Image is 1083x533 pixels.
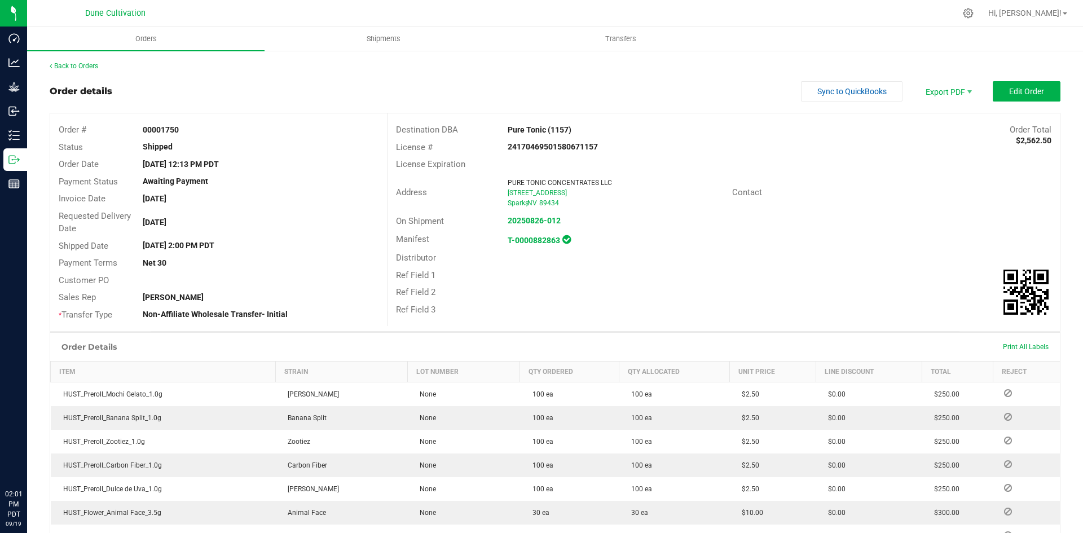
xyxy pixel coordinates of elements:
[527,461,553,469] span: 100 ea
[282,509,326,517] span: Animal Face
[396,142,433,152] span: License #
[1000,484,1016,491] span: Reject Inventory
[822,390,846,398] span: $0.00
[988,8,1062,17] span: Hi, [PERSON_NAME]!
[626,509,648,517] span: 30 ea
[143,310,288,319] strong: Non-Affiliate Wholesale Transfer- Initial
[50,62,98,70] a: Back to Orders
[1016,136,1051,145] strong: $2,562.50
[282,461,327,469] span: Carbon Fiber
[822,485,846,493] span: $0.00
[407,362,520,382] th: Lot Number
[736,485,759,493] span: $2.50
[58,485,162,493] span: HUST_Preroll_Dulce de Uva_1.0g
[508,142,598,151] strong: 24170469501580671157
[527,199,537,207] span: NV
[396,305,435,315] span: Ref Field 3
[928,438,959,446] span: $250.00
[11,443,45,477] iframe: Resource center
[59,310,112,320] span: Transfer Type
[265,27,502,51] a: Shipments
[626,461,652,469] span: 100 ea
[736,461,759,469] span: $2.50
[275,362,407,382] th: Strain
[520,362,619,382] th: Qty Ordered
[729,362,816,382] th: Unit Price
[414,509,436,517] span: None
[8,33,20,44] inline-svg: Dashboard
[626,414,652,422] span: 100 ea
[396,287,435,297] span: Ref Field 2
[59,193,105,204] span: Invoice Date
[928,390,959,398] span: $250.00
[59,241,108,251] span: Shipped Date
[922,362,993,382] th: Total
[414,485,436,493] span: None
[527,485,553,493] span: 100 ea
[8,178,20,190] inline-svg: Reports
[736,390,759,398] span: $2.50
[928,414,959,422] span: $250.00
[590,34,651,44] span: Transfers
[732,187,762,197] span: Contact
[526,199,527,207] span: ,
[143,194,166,203] strong: [DATE]
[801,81,902,102] button: Sync to QuickBooks
[282,438,310,446] span: Zootiez
[527,438,553,446] span: 100 ea
[282,485,339,493] span: [PERSON_NAME]
[817,87,887,96] span: Sync to QuickBooks
[508,216,561,225] a: 20250826-012
[414,461,436,469] span: None
[8,130,20,141] inline-svg: Inventory
[143,258,166,267] strong: Net 30
[928,509,959,517] span: $300.00
[993,81,1060,102] button: Edit Order
[59,159,99,169] span: Order Date
[351,34,416,44] span: Shipments
[59,125,86,135] span: Order #
[928,485,959,493] span: $250.00
[414,414,436,422] span: None
[1000,461,1016,468] span: Reject Inventory
[539,199,559,207] span: 89434
[61,342,117,351] h1: Order Details
[59,292,96,302] span: Sales Rep
[822,414,846,422] span: $0.00
[1003,270,1049,315] qrcode: 00001750
[282,390,339,398] span: [PERSON_NAME]
[527,509,549,517] span: 30 ea
[5,489,22,519] p: 02:01 PM PDT
[993,362,1060,382] th: Reject
[816,362,922,382] th: Line Discount
[1000,437,1016,444] span: Reject Inventory
[527,390,553,398] span: 100 ea
[8,105,20,117] inline-svg: Inbound
[961,8,975,19] div: Manage settings
[562,234,571,245] span: In Sync
[508,125,571,134] strong: Pure Tonic (1157)
[626,438,652,446] span: 100 ea
[58,414,161,422] span: HUST_Preroll_Banana Split_1.0g
[143,241,214,250] strong: [DATE] 2:00 PM PDT
[1010,125,1051,135] span: Order Total
[822,461,846,469] span: $0.00
[736,414,759,422] span: $2.50
[33,441,47,455] iframe: Resource center unread badge
[143,160,219,169] strong: [DATE] 12:13 PM PDT
[508,199,529,207] span: Sparks
[51,362,276,382] th: Item
[414,438,436,446] span: None
[508,236,560,245] strong: T-0000882863
[8,81,20,92] inline-svg: Grow
[143,293,204,302] strong: [PERSON_NAME]
[508,189,567,197] span: [STREET_ADDRESS]
[58,461,162,469] span: HUST_Preroll_Carbon Fiber_1.0g
[282,414,327,422] span: Banana Split
[59,258,117,268] span: Payment Terms
[527,414,553,422] span: 100 ea
[736,509,763,517] span: $10.00
[27,27,265,51] a: Orders
[85,8,146,18] span: Dune Cultivation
